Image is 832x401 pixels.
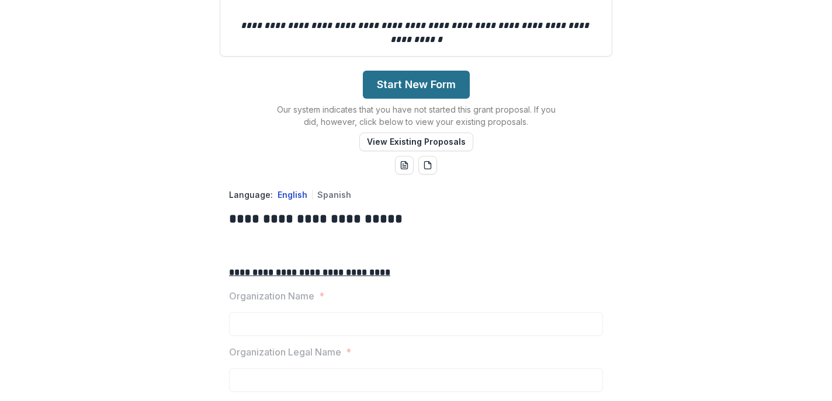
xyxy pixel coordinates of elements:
[359,132,473,151] button: View Existing Proposals
[278,190,307,200] button: English
[317,190,351,200] button: Spanish
[363,71,470,99] button: Start New Form
[270,103,562,128] p: Our system indicates that you have not started this grant proposal. If you did, however, click be...
[395,156,414,175] button: word-download
[229,345,341,359] p: Organization Legal Name
[229,289,314,303] p: Organization Name
[418,156,437,175] button: pdf-download
[229,189,273,201] p: Language:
